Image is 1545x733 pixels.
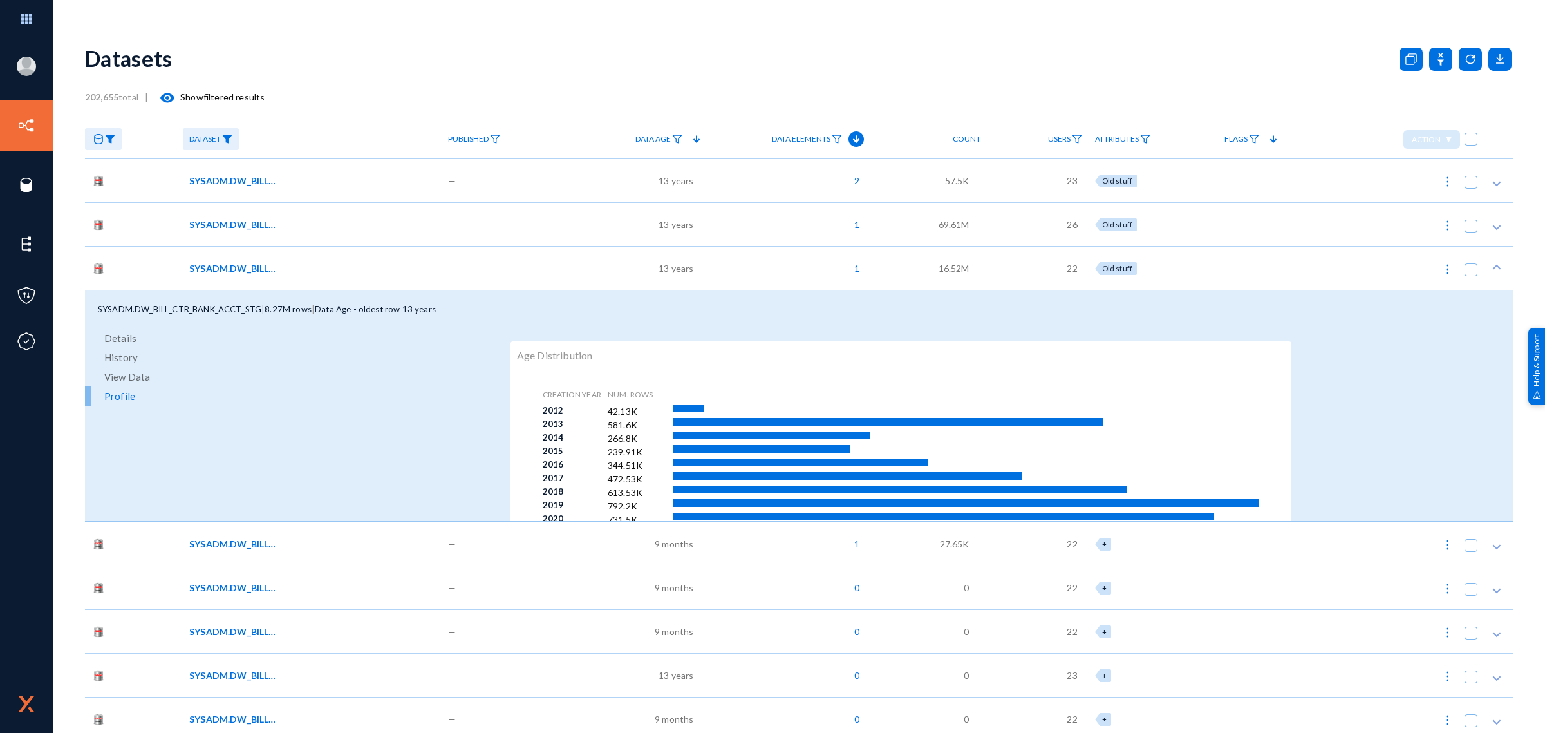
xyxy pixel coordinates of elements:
img: icon-more.svg [1441,538,1454,551]
div: 2013 [543,418,601,432]
img: icon-filter.svg [672,135,682,144]
div: 344.51K [608,459,666,472]
span: 22 [1067,581,1077,595]
span: Users [1048,135,1071,144]
span: 9 months [655,537,693,551]
img: icon-filter-filled.svg [105,135,115,144]
span: 0 [964,581,969,595]
span: 57.5K [945,174,969,187]
div: Datasets [85,45,173,71]
span: + [1102,540,1107,548]
img: oracle.png [91,625,106,639]
img: icon-more.svg [1441,670,1454,683]
span: 23 [1067,669,1077,682]
span: Data Age - oldest row 13 years [315,304,436,314]
span: — [448,218,456,231]
img: icon-filter.svg [1140,135,1150,144]
img: icon-more.svg [1441,582,1454,595]
img: icon-more.svg [1441,626,1454,639]
span: 9 months [655,581,693,595]
span: — [448,625,456,638]
div: 731.5K [608,513,666,526]
span: 1 [848,218,859,231]
span: 26 [1067,218,1077,231]
span: 13 years [659,262,693,275]
img: icon-more.svg [1441,714,1454,727]
span: View Data [104,367,150,386]
a: Details [85,328,289,348]
a: History [85,348,289,367]
span: SYSADM.DW_BILL_CTR_CHRG_SS [189,669,276,682]
span: | [312,304,315,314]
img: help_support.svg [1533,390,1541,399]
div: 2016 [543,459,601,472]
span: | [145,91,148,102]
a: Profile [85,386,289,406]
a: Published [442,128,507,151]
div: Help & Support [1528,328,1545,405]
span: + [1102,627,1107,636]
span: SYSADM.DW_BILL_CTR_POL_D [189,218,276,231]
div: 2019 [543,499,601,513]
img: blank-profile-picture.png [17,57,36,76]
a: Data Elements [765,128,848,151]
img: oracle.png [91,262,106,276]
span: — [448,669,456,682]
div: Age Distribution [517,348,1285,363]
span: 0 [848,712,859,726]
img: oracle.png [91,537,106,551]
img: oracle.png [91,669,106,683]
div: 2017 [543,472,601,486]
div: 2020 [543,513,601,526]
span: — [448,712,456,726]
span: 0 [964,669,969,682]
span: Dataset [189,135,221,144]
span: — [448,174,456,187]
span: 1 [848,262,859,275]
img: icon-compliance.svg [17,332,36,351]
span: Old stuff [1102,264,1132,272]
span: Details [104,328,136,348]
span: 13 years [659,174,693,187]
span: + [1102,715,1107,723]
div: 581.6K [608,418,666,432]
img: icon-elements.svg [17,234,36,254]
span: | [261,304,265,314]
span: SYSADM.DW_BILL_CTR_ACCT_TXN_SS_STG [189,581,276,595]
span: SYSADM.DW_BILL_CTR_PRDCR_DIS_TXN_SS [189,174,276,187]
img: oracle.png [91,712,106,727]
span: 9 months [655,712,693,726]
span: 8.27M rows [265,304,312,314]
span: — [448,262,456,275]
div: 2014 [543,432,601,445]
img: icon-filter.svg [1072,135,1082,144]
span: Old stuff [1102,220,1132,229]
img: icon-more.svg [1441,175,1454,188]
div: Num. Rows [608,389,666,401]
span: 0 [964,712,969,726]
div: 2012 [543,405,601,418]
div: 792.2K [608,499,666,513]
span: — [448,537,456,551]
img: oracle.png [91,218,106,232]
img: icon-inventory.svg [17,116,36,135]
span: Data Elements [772,135,830,144]
mat-icon: visibility [160,90,175,106]
img: app launcher [7,5,46,33]
b: 202,655 [85,91,118,102]
div: 472.53K [608,472,666,486]
span: SYSADM.DW_BILL_CTR_ACCT_UNAPPL_SS_STG [189,625,276,638]
span: SYSADM.DW_BILL_CTR_CHRG_SS_STG [189,712,276,726]
span: + [1102,584,1107,592]
a: Dataset [183,128,239,151]
img: icon-filter.svg [1249,135,1259,144]
span: 1 [848,537,859,551]
img: icon-more.svg [1441,263,1454,276]
span: Published [448,135,489,144]
img: icon-filter.svg [490,135,500,144]
span: 0 [964,625,969,638]
span: Profile [104,386,135,406]
div: 42.13K [608,405,666,418]
span: Data Age [635,135,671,144]
a: Users [1042,128,1089,151]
